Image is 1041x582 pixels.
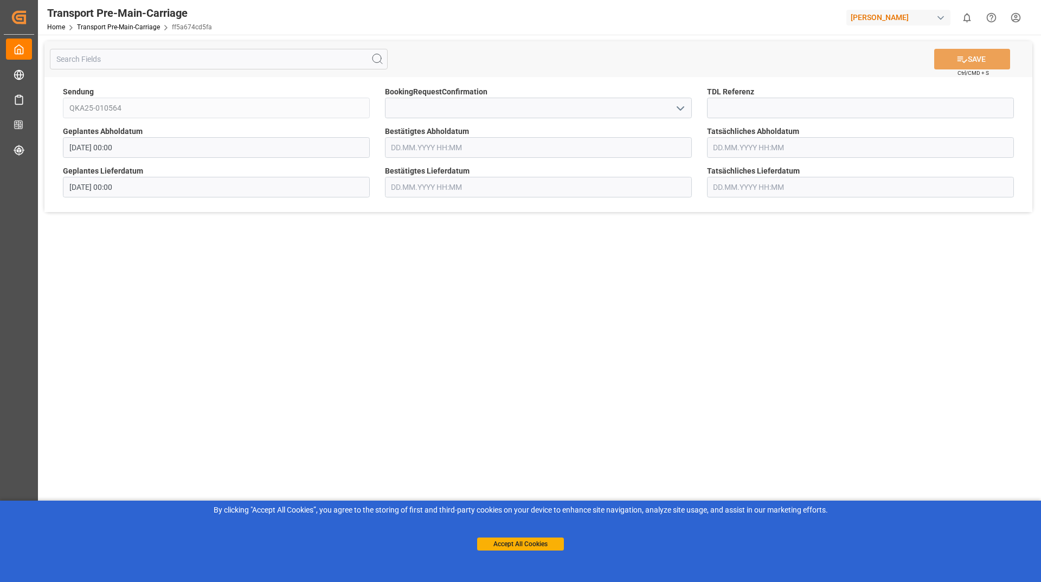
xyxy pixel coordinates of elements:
[63,177,370,197] input: DD.MM.YYYY HH:MM
[47,5,212,21] div: Transport Pre-Main-Carriage
[385,137,692,158] input: DD.MM.YYYY HH:MM
[63,137,370,158] input: DD.MM.YYYY HH:MM
[385,165,470,177] span: Bestätigtes Lieferdatum
[979,5,1004,30] button: Help Center
[707,86,754,98] span: TDL Referenz
[707,165,800,177] span: Tatsächliches Lieferdatum
[63,126,143,137] span: Geplantes Abholdatum
[707,126,799,137] span: Tatsächliches Abholdatum
[934,49,1010,69] button: SAVE
[47,23,65,31] a: Home
[707,137,1014,158] input: DD.MM.YYYY HH:MM
[846,7,955,28] button: [PERSON_NAME]
[846,10,950,25] div: [PERSON_NAME]
[955,5,979,30] button: show 0 new notifications
[50,49,388,69] input: Search Fields
[385,126,469,137] span: Bestätigtes Abholdatum
[63,165,143,177] span: Geplantes Lieferdatum
[8,504,1033,516] div: By clicking "Accept All Cookies”, you agree to the storing of first and third-party cookies on yo...
[958,69,989,77] span: Ctrl/CMD + S
[385,177,692,197] input: DD.MM.YYYY HH:MM
[385,86,487,98] span: BookingRequestConfirmation
[707,177,1014,197] input: DD.MM.YYYY HH:MM
[77,23,160,31] a: Transport Pre-Main-Carriage
[63,86,94,98] span: Sendung
[477,538,564,551] button: Accept All Cookies
[671,100,687,117] button: open menu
